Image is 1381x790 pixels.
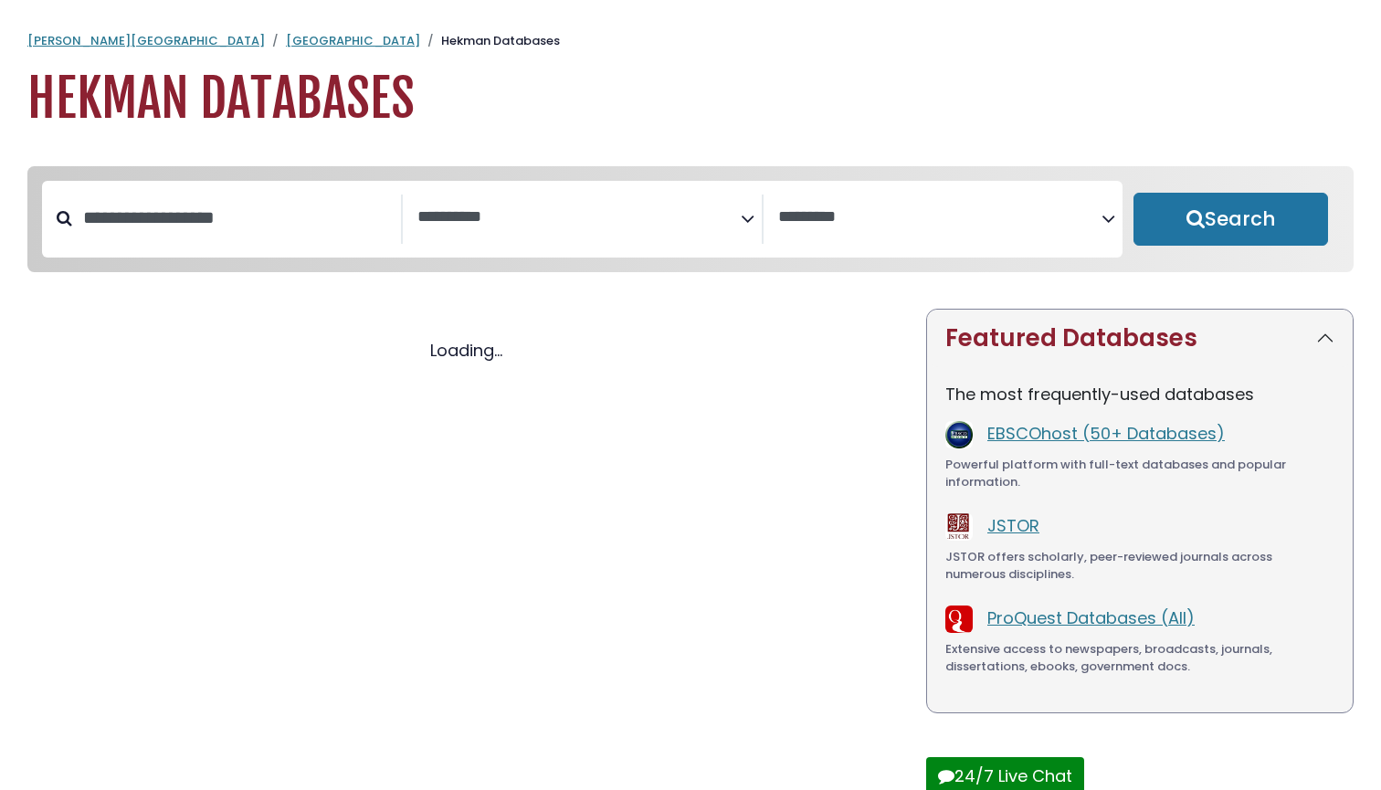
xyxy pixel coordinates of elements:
p: The most frequently-used databases [945,382,1334,406]
textarea: Search [417,208,741,227]
a: ProQuest Databases (All) [987,606,1195,629]
a: [GEOGRAPHIC_DATA] [286,32,420,49]
nav: breadcrumb [27,32,1354,50]
h1: Hekman Databases [27,68,1354,130]
li: Hekman Databases [420,32,560,50]
button: Submit for Search Results [1133,193,1328,246]
a: JSTOR [987,514,1039,537]
a: EBSCOhost (50+ Databases) [987,422,1225,445]
div: JSTOR offers scholarly, peer-reviewed journals across numerous disciplines. [945,548,1334,584]
input: Search database by title or keyword [72,203,401,233]
div: Extensive access to newspapers, broadcasts, journals, dissertations, ebooks, government docs. [945,640,1334,676]
nav: Search filters [27,166,1354,272]
div: Loading... [27,338,904,363]
a: [PERSON_NAME][GEOGRAPHIC_DATA] [27,32,265,49]
div: Powerful platform with full-text databases and popular information. [945,456,1334,491]
textarea: Search [778,208,1102,227]
button: Featured Databases [927,310,1353,367]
